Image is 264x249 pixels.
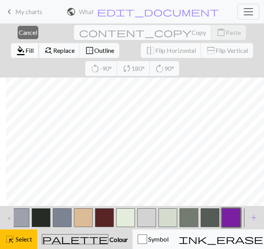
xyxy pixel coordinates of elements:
[131,65,145,72] span: 180°
[100,65,112,72] span: -90°
[97,6,219,17] span: edit_document
[122,63,131,74] span: sync
[25,47,34,54] span: Fill
[164,65,174,72] span: 90°
[14,235,32,243] span: Select
[15,8,42,15] span: My charts
[141,43,201,58] button: Flip Horizontal
[5,6,14,17] span: keyboard_arrow_left
[37,229,133,249] button: Colour
[66,6,76,17] span: public
[74,25,212,40] button: Copy
[147,235,169,243] span: Symbol
[94,47,114,54] span: Outline
[11,43,39,58] button: Fill
[108,236,128,243] span: Colour
[249,212,259,223] span: add
[5,5,42,18] a: My charts
[80,43,119,58] button: Outline
[19,29,37,36] span: Cancel
[133,229,174,249] button: Symbol
[150,61,179,76] button: 90°
[85,45,94,56] span: border_outer
[5,234,14,245] span: highlight_alt
[79,27,192,38] span: content_copy
[117,61,150,76] button: 180°
[16,45,25,56] span: format_color_fill
[44,45,53,56] span: find_replace
[90,63,100,74] span: rotate_left
[216,47,248,54] span: Flip Vertical
[1,207,14,228] div: <
[155,47,196,54] span: Flip Horizontal
[192,29,206,36] span: Copy
[18,26,38,39] button: Cancel
[155,63,164,74] span: rotate_right
[85,61,117,76] button: -90°
[237,4,259,20] button: Toggle navigation
[53,47,75,54] span: Replace
[79,8,93,15] h2: WhatsApp Image [DATE] 8.22.51 PM.jpeg / Dibujo
[39,43,80,58] button: Replace
[201,43,253,58] button: Flip Vertical
[205,46,216,55] span: flip
[146,45,155,56] span: flip
[42,234,108,245] span: palette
